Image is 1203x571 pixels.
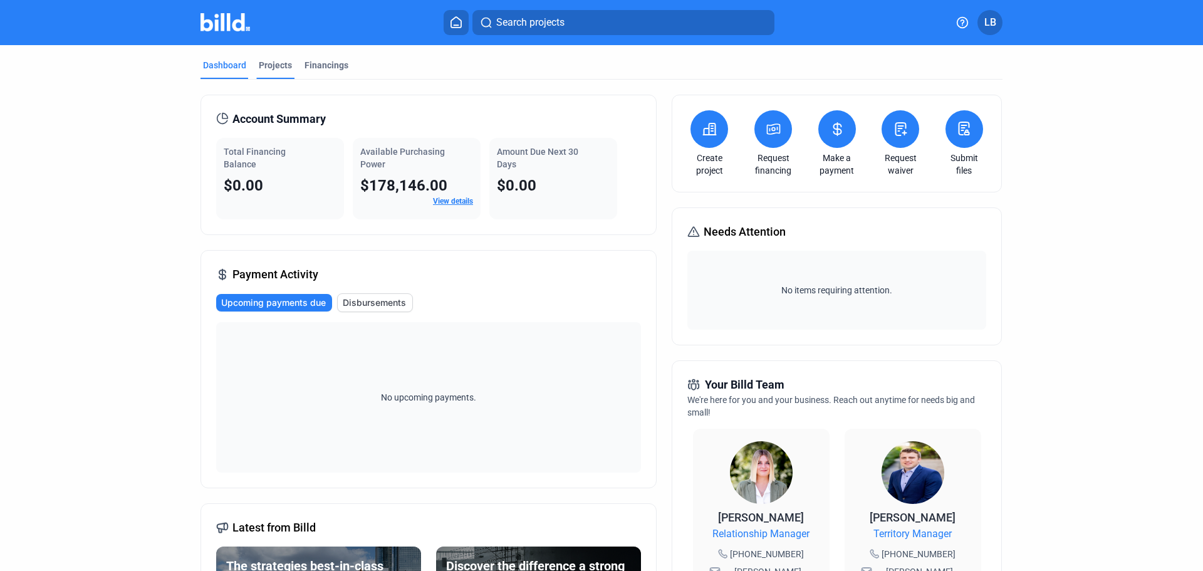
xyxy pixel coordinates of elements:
[942,152,986,177] a: Submit files
[705,376,784,394] span: Your Billd Team
[878,152,922,177] a: Request waiver
[692,284,981,296] span: No items requiring attention.
[224,147,286,169] span: Total Financing Balance
[343,296,406,309] span: Disbursements
[704,223,786,241] span: Needs Attention
[882,548,956,560] span: [PHONE_NUMBER]
[200,13,250,31] img: Billd Company Logo
[232,519,316,537] span: Latest from Billd
[203,59,246,71] div: Dashboard
[221,296,326,309] span: Upcoming payments due
[305,59,348,71] div: Financings
[751,152,795,177] a: Request financing
[730,548,804,560] span: [PHONE_NUMBER]
[687,395,975,417] span: We're here for you and your business. Reach out anytime for needs big and small!
[984,15,996,30] span: LB
[873,526,952,542] span: Territory Manager
[496,15,565,30] span: Search projects
[216,294,332,312] button: Upcoming payments due
[360,147,445,169] span: Available Purchasing Power
[815,152,859,177] a: Make a payment
[870,511,956,524] span: [PERSON_NAME]
[497,147,578,169] span: Amount Due Next 30 Days
[337,293,413,312] button: Disbursements
[224,177,263,194] span: $0.00
[882,441,944,504] img: Territory Manager
[472,10,774,35] button: Search projects
[712,526,810,542] span: Relationship Manager
[373,391,484,404] span: No upcoming payments.
[259,59,292,71] div: Projects
[360,177,447,194] span: $178,146.00
[977,10,1002,35] button: LB
[730,441,793,504] img: Relationship Manager
[497,177,536,194] span: $0.00
[433,197,473,206] a: View details
[687,152,731,177] a: Create project
[232,110,326,128] span: Account Summary
[232,266,318,283] span: Payment Activity
[718,511,804,524] span: [PERSON_NAME]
